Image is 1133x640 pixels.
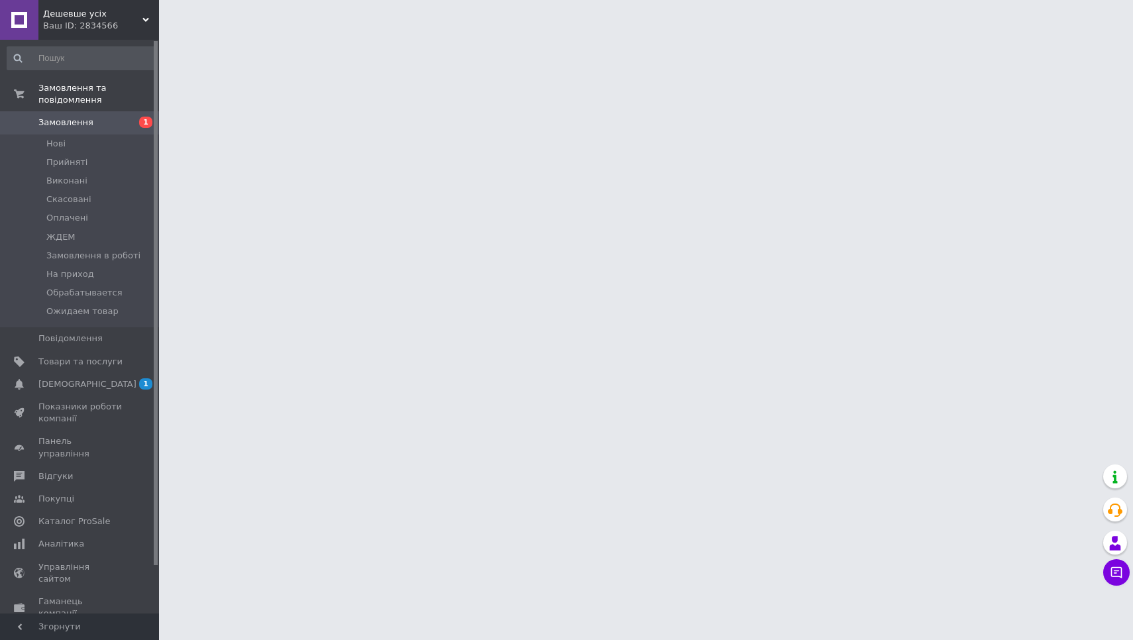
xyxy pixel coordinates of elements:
[46,305,119,317] span: Ожидаем товар
[46,231,76,243] span: ЖДЕМ
[38,470,73,482] span: Відгуки
[38,596,123,619] span: Гаманець компанії
[46,212,88,224] span: Оплачені
[38,538,84,550] span: Аналітика
[38,82,159,106] span: Замовлення та повідомлення
[139,117,152,128] span: 1
[38,333,103,345] span: Повідомлення
[38,493,74,505] span: Покупці
[46,193,91,205] span: Скасовані
[38,561,123,585] span: Управління сайтом
[38,435,123,459] span: Панель управління
[46,156,87,168] span: Прийняті
[46,138,66,150] span: Нові
[139,378,152,390] span: 1
[38,378,136,390] span: [DEMOGRAPHIC_DATA]
[46,175,87,187] span: Виконані
[1103,559,1130,586] button: Чат з покупцем
[38,117,93,129] span: Замовлення
[46,250,140,262] span: Замовлення в роботі
[38,356,123,368] span: Товари та послуги
[46,287,122,299] span: Обрабатывается
[7,46,156,70] input: Пошук
[43,8,142,20] span: Дешевше усіх
[43,20,159,32] div: Ваш ID: 2834566
[38,515,110,527] span: Каталог ProSale
[46,268,94,280] span: На приход
[38,401,123,425] span: Показники роботи компанії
